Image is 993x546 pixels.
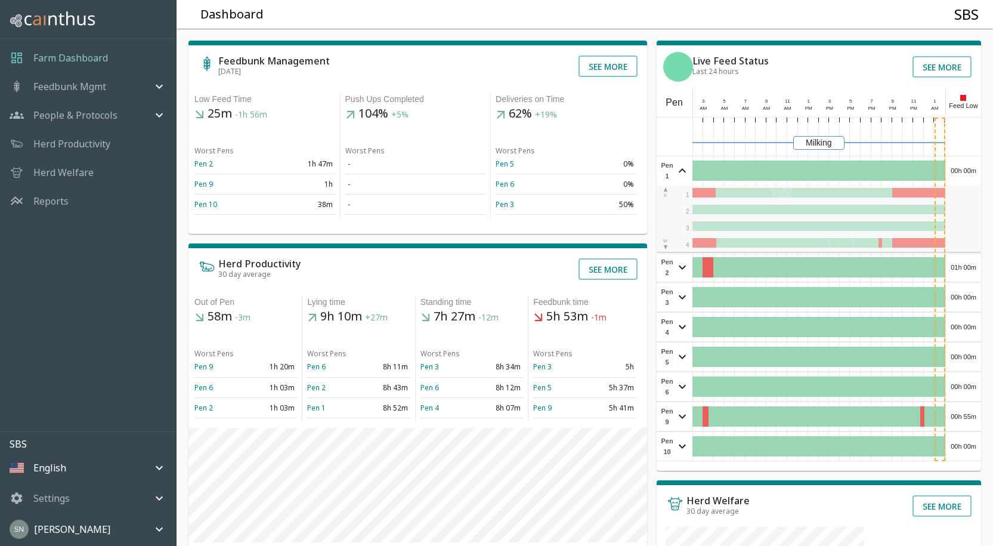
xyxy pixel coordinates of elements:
span: -12m [478,312,499,323]
span: AM [700,106,707,111]
div: 11 [782,98,793,105]
h6: Herd Productivity [218,259,301,269]
a: Pen 3 [496,199,514,209]
span: Pen 10 [660,436,675,457]
span: AM [784,106,791,111]
div: Feed Low [945,88,981,117]
td: 5h 41m [584,397,636,418]
div: Deliveries on Time [496,93,636,106]
div: 00h 55m [946,402,981,431]
div: 01h 00m [946,253,981,282]
div: 3 [824,98,835,105]
div: Out of Pen [194,296,297,309]
span: 4 [686,242,689,248]
a: Pen 6 [307,362,326,372]
td: 1h [265,174,335,195]
h6: Feedbunk Management [218,56,330,66]
span: +19% [535,109,557,121]
a: Farm Dashboard [33,51,108,65]
span: Worst Pens [496,146,535,156]
a: Pen 9 [533,403,552,413]
a: Herd Productivity [33,137,110,151]
span: Pen 5 [660,346,675,368]
div: 00h 00m [946,156,981,185]
button: See more [579,258,638,280]
div: 5 [719,98,730,105]
h5: 58m [194,309,297,325]
td: 5h 37m [584,377,636,397]
span: Worst Pens [307,348,347,359]
td: 5h [584,357,636,377]
a: Pen 2 [307,382,326,393]
div: 3 [698,98,709,105]
span: -1h 56m [235,109,267,121]
span: 1 [686,192,689,198]
a: Pen 3 [420,362,439,372]
td: 1h 03m [246,377,297,397]
div: 5 [845,98,856,105]
span: Pen 4 [660,316,675,338]
div: Low Feed Time [194,93,335,106]
div: 00h 00m [946,343,981,371]
div: Standing time [420,296,523,309]
a: Pen 3 [533,362,552,372]
div: Pen [657,88,692,117]
span: PM [889,106,896,111]
span: +5% [391,109,409,121]
div: 00h 00m [946,432,981,461]
span: [DATE] [218,66,241,76]
a: Pen 5 [533,382,552,393]
span: Worst Pens [194,146,234,156]
td: - [345,195,486,215]
div: Feedbunk time [533,296,636,309]
a: Pen 9 [194,179,213,189]
span: Pen 6 [660,376,675,397]
a: Pen 9 [194,362,213,372]
span: 30 day average [218,269,271,279]
span: 2 [686,208,689,215]
div: Push Ups Completed [345,93,486,106]
div: 7 [867,98,877,105]
span: 30 day average [686,506,739,516]
h6: Live Feed Status [692,56,769,66]
a: Pen 5 [496,159,514,169]
div: E [663,186,669,199]
span: Pen 9 [660,406,675,427]
a: Pen 10 [194,199,217,209]
p: SBS [10,437,176,451]
div: 11 [908,98,919,105]
span: -1m [591,312,607,323]
td: 1h 47m [265,154,335,174]
span: Worst Pens [345,146,385,156]
td: - [345,174,486,195]
div: Milking [793,136,844,150]
span: AM [742,106,749,111]
div: 00h 00m [946,283,981,311]
h5: 9h 10m [307,309,410,325]
span: AM [763,106,770,111]
p: Feedbunk Mgmt [33,79,106,94]
p: Settings [33,491,70,505]
a: Reports [33,194,69,208]
p: People & Protocols [33,108,117,122]
a: Pen 4 [420,403,439,413]
span: Pen 3 [660,286,675,308]
h5: 25m [194,106,335,122]
p: English [33,461,66,475]
td: - [345,154,486,174]
td: 1h 20m [246,357,297,377]
div: 1 [803,98,814,105]
div: 9 [761,98,772,105]
span: -3m [235,312,250,323]
div: 00h 00m [946,313,981,341]
a: Herd Welfare [33,165,94,180]
h5: 5h 53m [533,309,636,325]
span: Worst Pens [420,348,460,359]
span: 3 [686,225,689,232]
div: 1 [930,98,941,105]
img: 45cffdf61066f8072b93f09263145446 [10,520,29,539]
h5: 7h 27m [420,309,523,325]
td: 8h 34m [472,357,523,377]
span: PM [868,106,875,111]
